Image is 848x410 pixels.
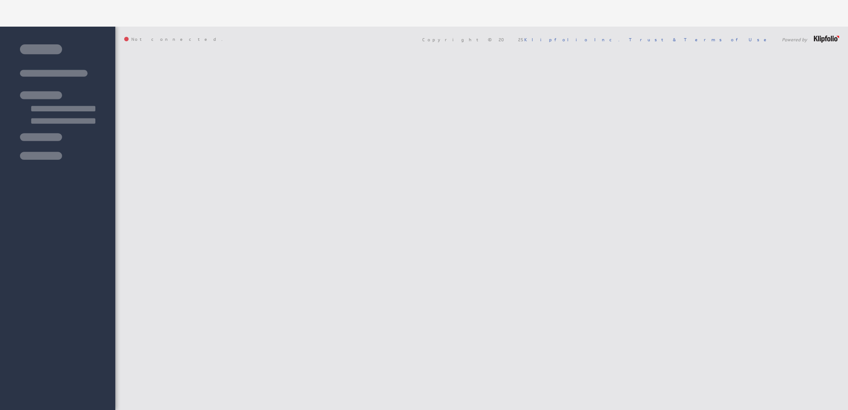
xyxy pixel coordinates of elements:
span: Not connected. [124,37,223,42]
a: Klipfolio Inc. [524,36,620,43]
img: logo-footer.png [814,35,839,43]
img: skeleton-sidenav.svg [20,44,95,160]
span: Powered by [782,37,807,42]
span: Copyright © 2025 [422,37,620,42]
a: Trust & Terms of Use [629,36,773,43]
